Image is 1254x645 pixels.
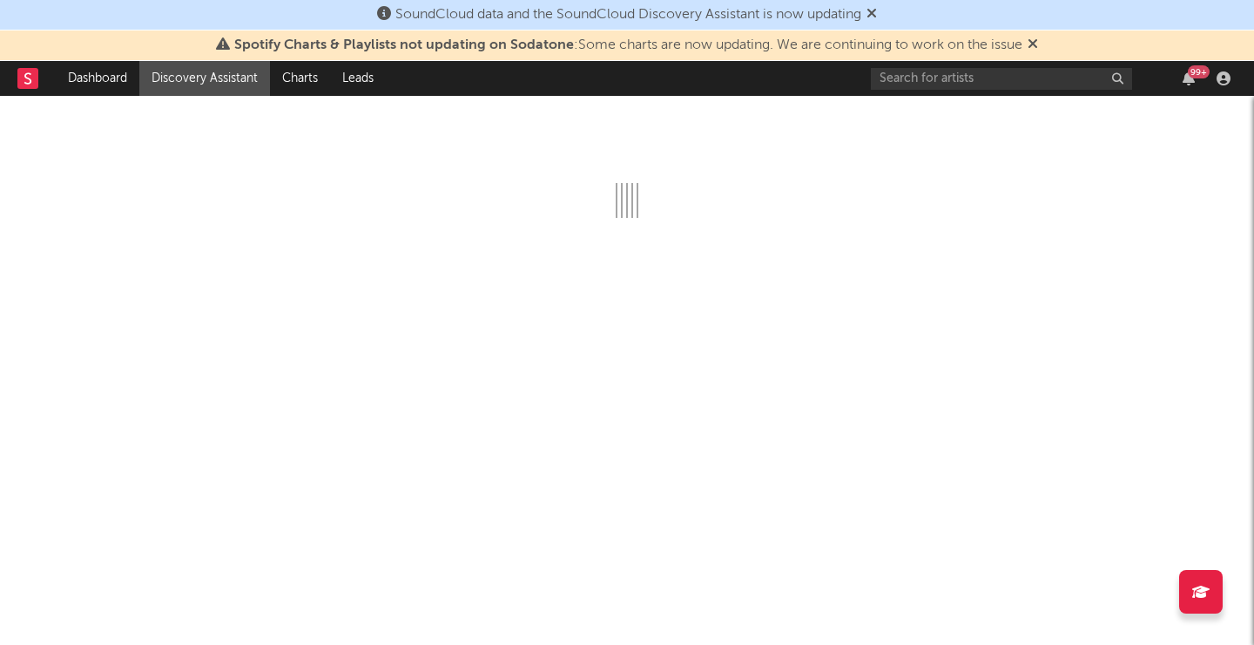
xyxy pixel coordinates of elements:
div: 99 + [1188,65,1210,78]
span: Dismiss [866,8,877,22]
a: Discovery Assistant [139,61,270,96]
a: Leads [330,61,386,96]
a: Dashboard [56,61,139,96]
span: Dismiss [1028,38,1038,52]
span: Spotify Charts & Playlists not updating on Sodatone [234,38,574,52]
button: 99+ [1183,71,1195,85]
span: SoundCloud data and the SoundCloud Discovery Assistant is now updating [395,8,861,22]
a: Charts [270,61,330,96]
span: : Some charts are now updating. We are continuing to work on the issue [234,38,1022,52]
input: Search for artists [871,68,1132,90]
